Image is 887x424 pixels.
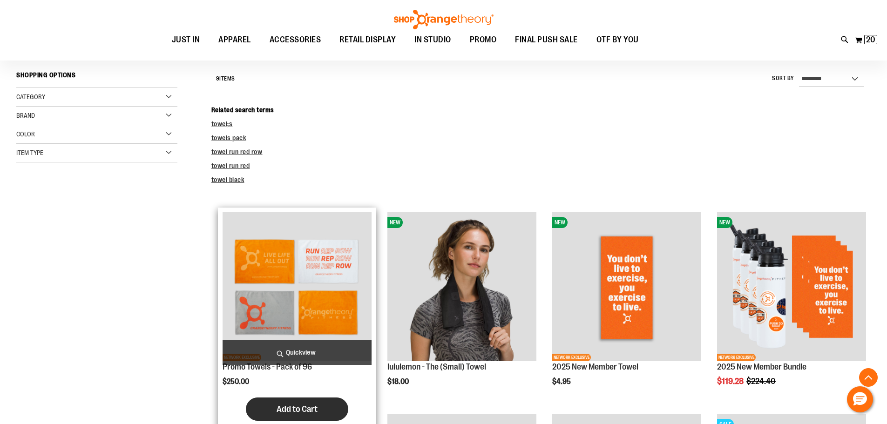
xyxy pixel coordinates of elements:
[211,134,246,141] a: towels pack
[211,162,250,169] a: towel run red
[587,29,648,51] a: OTF BY YOU
[339,29,396,50] span: RETAIL DISPLAY
[393,10,495,29] img: Shop Orangetheory
[552,377,572,386] span: $4.95
[552,212,701,363] a: OTF 2025 New Member TowelNEWNETWORK EXCLUSIVE
[470,29,497,50] span: PROMO
[211,176,244,183] a: towel black
[223,212,372,363] a: Promo Towels - Pack of 96NETWORK EXCLUSIVE
[506,29,587,51] a: FINAL PUSH SALE
[387,212,536,361] img: lululemon - The (Small) Towel
[223,362,312,371] a: Promo Towels - Pack of 96
[218,29,251,50] span: APPAREL
[277,404,318,414] span: Add to Cart
[211,148,263,155] a: towel run red row
[866,35,875,44] span: 20
[387,212,536,363] a: lululemon - The (Small) TowelNEW
[270,29,321,50] span: ACCESSORIES
[552,217,568,228] span: NEW
[211,120,233,128] a: towel;s
[387,217,403,228] span: NEW
[260,29,331,51] a: ACCESSORIES
[552,354,591,361] span: NETWORK EXCLUSIVE
[16,130,35,138] span: Color
[772,74,794,82] label: Sort By
[515,29,578,50] span: FINAL PUSH SALE
[717,217,732,228] span: NEW
[847,386,873,412] button: Hello, have a question? Let’s chat.
[717,212,866,363] a: 2025 New Member BundleNEWNETWORK EXCLUSIVE
[16,149,43,156] span: Item Type
[383,208,541,410] div: product
[387,362,486,371] a: lululemon - The (Small) Towel
[211,105,871,114] dt: Related search terms
[460,29,506,51] a: PROMO
[223,340,372,365] a: Quickview
[16,67,177,88] strong: Shopping Options
[16,112,35,119] span: Brand
[552,362,638,371] a: 2025 New Member Towel
[163,29,210,51] a: JUST IN
[246,397,348,421] button: Add to Cart
[172,29,200,50] span: JUST IN
[596,29,639,50] span: OTF BY YOU
[717,354,756,361] span: NETWORK EXCLUSIVE
[405,29,460,51] a: IN STUDIO
[746,377,777,386] span: $224.40
[414,29,451,50] span: IN STUDIO
[717,362,806,371] a: 2025 New Member Bundle
[216,75,220,82] span: 9
[209,29,260,51] a: APPAREL
[330,29,405,51] a: RETAIL DISPLAY
[548,208,706,410] div: product
[16,93,45,101] span: Category
[717,212,866,361] img: 2025 New Member Bundle
[717,377,745,386] span: $119.28
[223,212,372,361] img: Promo Towels - Pack of 96
[216,72,235,86] h2: Items
[712,208,871,410] div: product
[552,212,701,361] img: OTF 2025 New Member Towel
[859,368,878,387] button: Back To Top
[387,377,410,386] span: $18.00
[223,377,251,386] span: $250.00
